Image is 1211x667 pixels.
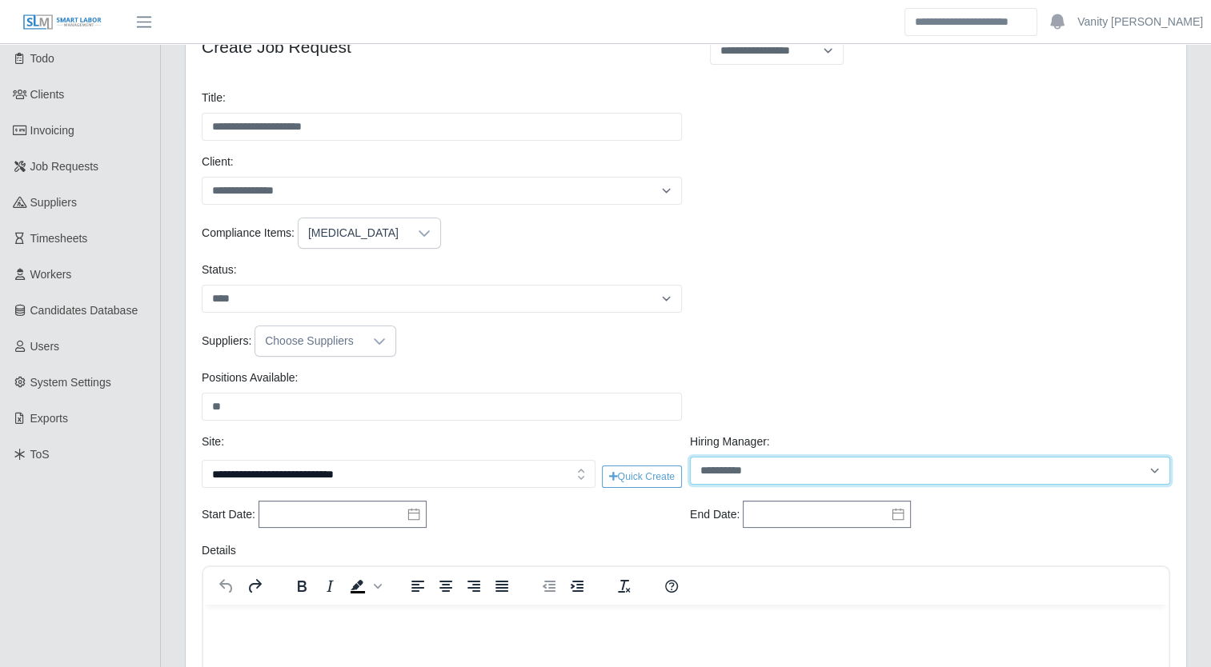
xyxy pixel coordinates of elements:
label: Client: [202,154,234,170]
label: Positions Available: [202,369,298,386]
label: Status: [202,262,237,278]
span: Clients [30,88,65,101]
span: Job Requests [30,160,99,173]
input: Search [904,8,1037,36]
button: Bold [288,575,315,597]
h4: Create Job Request [202,37,674,57]
button: Clear formatting [611,575,638,597]
body: To enrich screen reader interactions, please activate Accessibility in Grammarly extension settings [13,13,952,30]
button: Redo [241,575,268,597]
label: Start Date: [202,506,255,523]
span: System Settings [30,376,111,389]
button: Decrease indent [535,575,563,597]
button: Increase indent [563,575,591,597]
span: Invoicing [30,124,74,137]
span: Users [30,340,60,353]
label: Hiring Manager: [690,433,770,450]
label: Title: [202,90,226,106]
label: End Date: [690,506,740,523]
div: Background color Black [344,575,384,597]
span: Suppliers [30,196,77,209]
span: Timesheets [30,232,88,245]
label: Suppliers: [202,333,251,349]
button: Quick Create [602,465,682,488]
label: Site: [202,433,224,450]
span: Exports [30,412,68,425]
button: Align left [404,575,431,597]
button: Justify [488,575,515,597]
button: Align center [432,575,459,597]
span: Candidates Database [30,304,138,317]
label: Compliance Items: [202,225,295,242]
button: Help [658,575,685,597]
img: SLM Logo [22,14,102,31]
a: Vanity [PERSON_NAME] [1077,14,1203,30]
span: Workers [30,268,72,281]
span: Todo [30,52,54,65]
div: [MEDICAL_DATA] [299,218,408,248]
span: ToS [30,448,50,461]
button: Align right [460,575,487,597]
label: Details [202,542,236,559]
body: Rich Text Area. Press ALT-0 for help. [13,13,952,30]
div: Choose Suppliers [255,326,363,356]
button: Italic [316,575,343,597]
button: Undo [213,575,240,597]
